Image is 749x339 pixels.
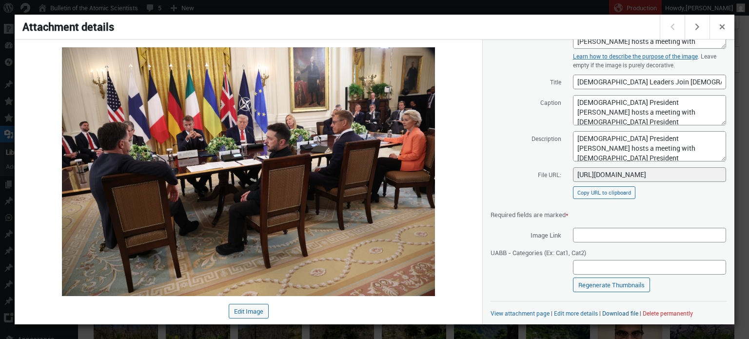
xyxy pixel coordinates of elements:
h1: Attachment details [15,15,661,39]
button: Delete permanently [643,309,693,317]
label: Title [491,74,561,89]
label: Caption [491,95,561,109]
a: Download file [602,309,638,317]
span: | [599,309,601,317]
button: Edit Image [229,304,269,319]
span: | [640,309,641,317]
a: Learn how to describe the purpose of the image(opens in a new tab) [573,52,698,60]
a: View attachment page [491,309,550,317]
span: | [551,309,552,317]
textarea: [DEMOGRAPHIC_DATA] President [PERSON_NAME] hosts a meeting with [DEMOGRAPHIC_DATA] President [PER... [573,95,726,125]
p: . Leave empty if the image is purely decorative. [573,52,726,69]
a: Regenerate Thumbnails [573,278,650,292]
span: Image Link [491,227,561,242]
label: File URL: [491,167,561,181]
span: UABB - Categories (Ex: Cat1, Cat2) [491,245,586,259]
span: Required fields are marked [491,210,569,219]
label: Description [491,131,561,145]
textarea: [DEMOGRAPHIC_DATA] President [PERSON_NAME] hosts a meeting with [DEMOGRAPHIC_DATA] President [PER... [573,131,726,161]
a: Edit more details [554,309,598,317]
button: Copy URL to clipboard [573,186,635,199]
